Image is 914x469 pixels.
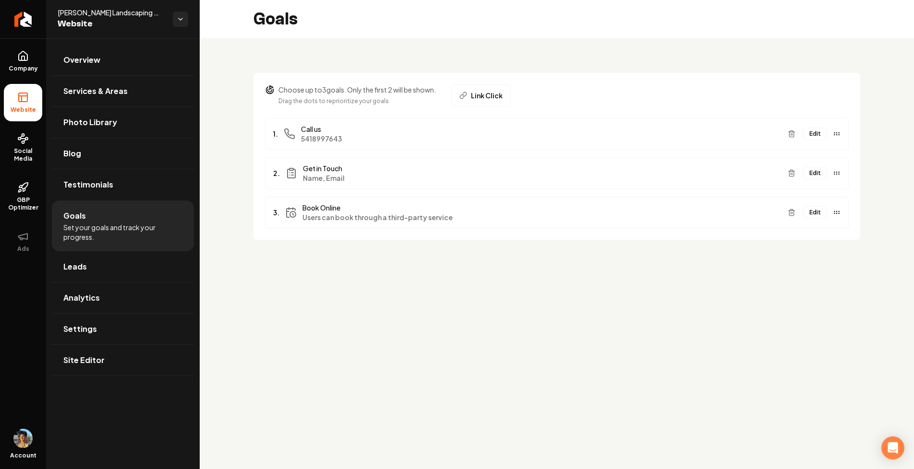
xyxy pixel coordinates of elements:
button: Link Click [451,84,511,106]
button: Open user button [13,429,33,448]
span: Users can book through a third-party service [302,212,780,222]
span: GBP Optimizer [4,196,42,211]
span: Testimonials [63,179,113,190]
h2: Goals [253,10,298,29]
a: Testimonials [52,169,194,200]
div: Open Intercom Messenger [881,436,904,459]
span: Company [5,65,42,72]
li: 3.Book OnlineUsers can book through a third-party serviceEdit [265,197,849,228]
span: Book Online [302,203,780,212]
button: Ads [4,223,42,260]
li: 1.Call us5418997643Edit [265,118,849,150]
span: Website [58,17,165,31]
span: Services & Areas [63,85,128,97]
span: 2. [273,168,280,178]
span: Social Media [4,147,42,163]
button: Edit [803,206,827,219]
span: 5418997643 [301,134,780,143]
span: 3. [273,208,279,217]
span: [PERSON_NAME] Landscaping and Design [58,8,165,17]
span: Photo Library [63,117,117,128]
span: Leads [63,261,87,272]
button: Edit [803,167,827,179]
span: Blog [63,148,81,159]
a: Blog [52,138,194,169]
a: Site Editor [52,345,194,375]
img: Aditya Nair [13,429,33,448]
p: Choose up to 3 goals. Only the first 2 will be shown. [278,85,436,94]
span: Site Editor [63,354,105,366]
a: Social Media [4,125,42,170]
a: Analytics [52,282,194,313]
span: Account [10,452,36,459]
a: Leads [52,251,194,282]
a: Settings [52,314,194,344]
span: Get in Touch [303,164,780,173]
span: Call us [301,124,780,134]
a: Services & Areas [52,76,194,106]
li: 2.Get in TouchName, EmailEdit [265,157,849,189]
span: 1. [273,129,278,139]
span: Ads [13,245,33,253]
span: Goals [63,210,86,222]
button: Edit [803,128,827,140]
a: GBP Optimizer [4,174,42,219]
a: Photo Library [52,107,194,138]
span: Name, Email [303,173,780,183]
span: Link Click [471,91,503,100]
span: Set your goals and track your progress. [63,223,182,242]
span: Overview [63,54,100,66]
a: Overview [52,45,194,75]
p: Drag the dots to reprioritize your goals [278,96,436,106]
span: Settings [63,323,97,335]
span: Website [7,106,40,114]
img: Rebolt Logo [14,12,32,27]
span: Analytics [63,292,100,304]
a: Company [4,43,42,80]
